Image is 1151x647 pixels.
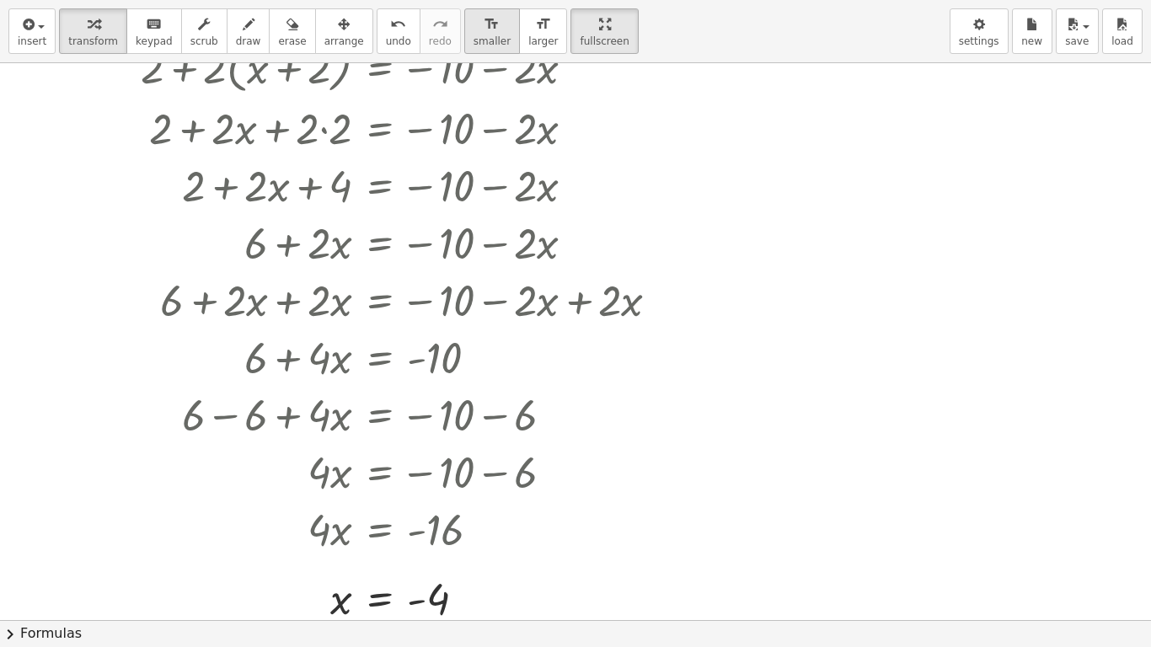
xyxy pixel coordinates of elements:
[59,8,127,54] button: transform
[519,8,567,54] button: format_sizelarger
[1065,35,1089,47] span: save
[950,8,1009,54] button: settings
[959,35,999,47] span: settings
[146,14,162,35] i: keyboard
[1021,35,1042,47] span: new
[68,35,118,47] span: transform
[580,35,629,47] span: fullscreen
[1102,8,1143,54] button: load
[136,35,173,47] span: keypad
[8,8,56,54] button: insert
[390,14,406,35] i: undo
[1012,8,1052,54] button: new
[236,35,261,47] span: draw
[429,35,452,47] span: redo
[181,8,228,54] button: scrub
[1056,8,1099,54] button: save
[18,35,46,47] span: insert
[315,8,373,54] button: arrange
[484,14,500,35] i: format_size
[278,35,306,47] span: erase
[535,14,551,35] i: format_size
[190,35,218,47] span: scrub
[474,35,511,47] span: smaller
[377,8,420,54] button: undoundo
[386,35,411,47] span: undo
[126,8,182,54] button: keyboardkeypad
[227,8,270,54] button: draw
[464,8,520,54] button: format_sizesmaller
[269,8,315,54] button: erase
[324,35,364,47] span: arrange
[420,8,461,54] button: redoredo
[570,8,638,54] button: fullscreen
[1111,35,1133,47] span: load
[432,14,448,35] i: redo
[528,35,558,47] span: larger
